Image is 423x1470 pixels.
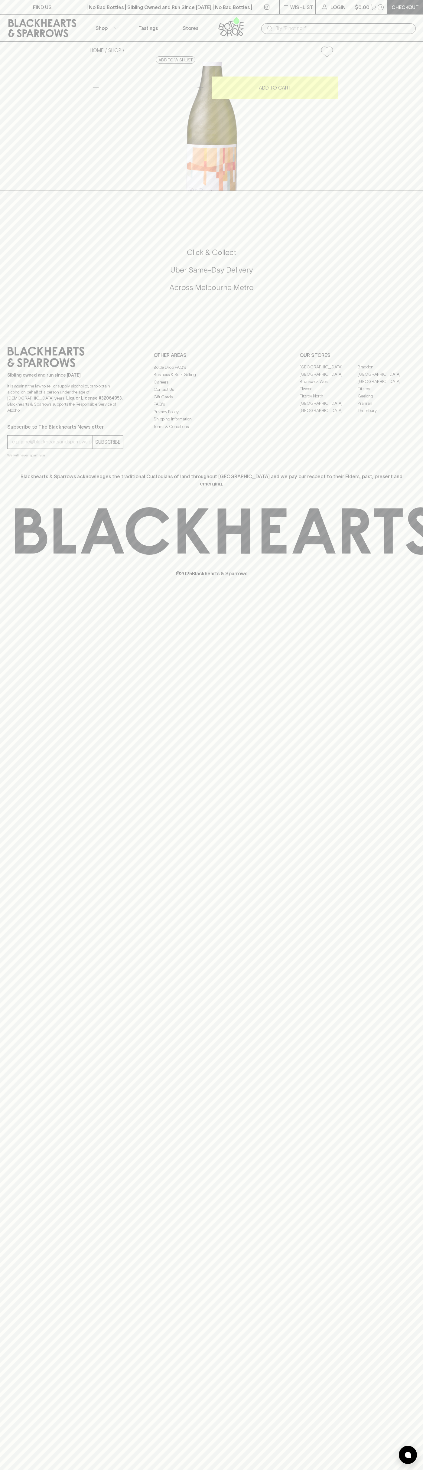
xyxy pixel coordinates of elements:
p: SUBSCRIBE [95,438,121,446]
a: Contact Us [154,386,270,393]
a: Stores [169,15,212,41]
button: Add to wishlist [156,56,195,64]
a: SHOP [108,47,121,53]
p: FIND US [33,4,52,11]
p: Tastings [138,24,158,32]
a: FAQ's [154,401,270,408]
p: We will never spam you [7,452,123,458]
a: Braddon [358,364,416,371]
h5: Uber Same-Day Delivery [7,265,416,275]
a: Geelong [358,393,416,400]
a: Prahran [358,400,416,407]
img: bubble-icon [405,1452,411,1458]
img: 38790.png [85,62,338,191]
p: Stores [183,24,198,32]
a: Brunswick West [300,378,358,385]
a: Terms & Conditions [154,423,270,430]
a: [GEOGRAPHIC_DATA] [358,378,416,385]
a: [GEOGRAPHIC_DATA] [300,364,358,371]
a: [GEOGRAPHIC_DATA] [300,407,358,414]
a: Tastings [127,15,169,41]
a: Careers [154,378,270,386]
button: ADD TO CART [212,77,338,99]
p: Shop [96,24,108,32]
h5: Across Melbourne Metro [7,283,416,292]
input: Try "Pinot noir" [276,24,411,33]
p: It is against the law to sell or supply alcohol to, or to obtain alcohol on behalf of a person un... [7,383,123,413]
a: Fitzroy [358,385,416,393]
p: Subscribe to The Blackhearts Newsletter [7,423,123,430]
a: Business & Bulk Gifting [154,371,270,378]
div: Call to action block [7,223,416,325]
button: SUBSCRIBE [93,436,123,449]
a: Gift Cards [154,393,270,400]
button: Shop [85,15,127,41]
p: OTHER AREAS [154,351,270,359]
a: Thornbury [358,407,416,414]
p: Checkout [392,4,419,11]
p: $0.00 [355,4,369,11]
a: HOME [90,47,104,53]
a: Bottle Drop FAQ's [154,364,270,371]
a: [GEOGRAPHIC_DATA] [300,400,358,407]
a: Elwood [300,385,358,393]
a: Fitzroy North [300,393,358,400]
p: Blackhearts & Sparrows acknowledges the traditional Custodians of land throughout [GEOGRAPHIC_DAT... [12,473,411,487]
p: 0 [379,5,382,9]
button: Add to wishlist [319,44,335,60]
p: Sibling owned and run since [DATE] [7,372,123,378]
a: [GEOGRAPHIC_DATA] [358,371,416,378]
p: Wishlist [290,4,313,11]
a: Shipping Information [154,416,270,423]
input: e.g. jane@blackheartsandsparrows.com.au [12,437,93,447]
h5: Click & Collect [7,247,416,257]
a: [GEOGRAPHIC_DATA] [300,371,358,378]
p: ADD TO CART [259,84,291,91]
a: Privacy Policy [154,408,270,415]
p: Login [330,4,346,11]
strong: Liquor License #32064953 [66,396,122,400]
p: OUR STORES [300,351,416,359]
